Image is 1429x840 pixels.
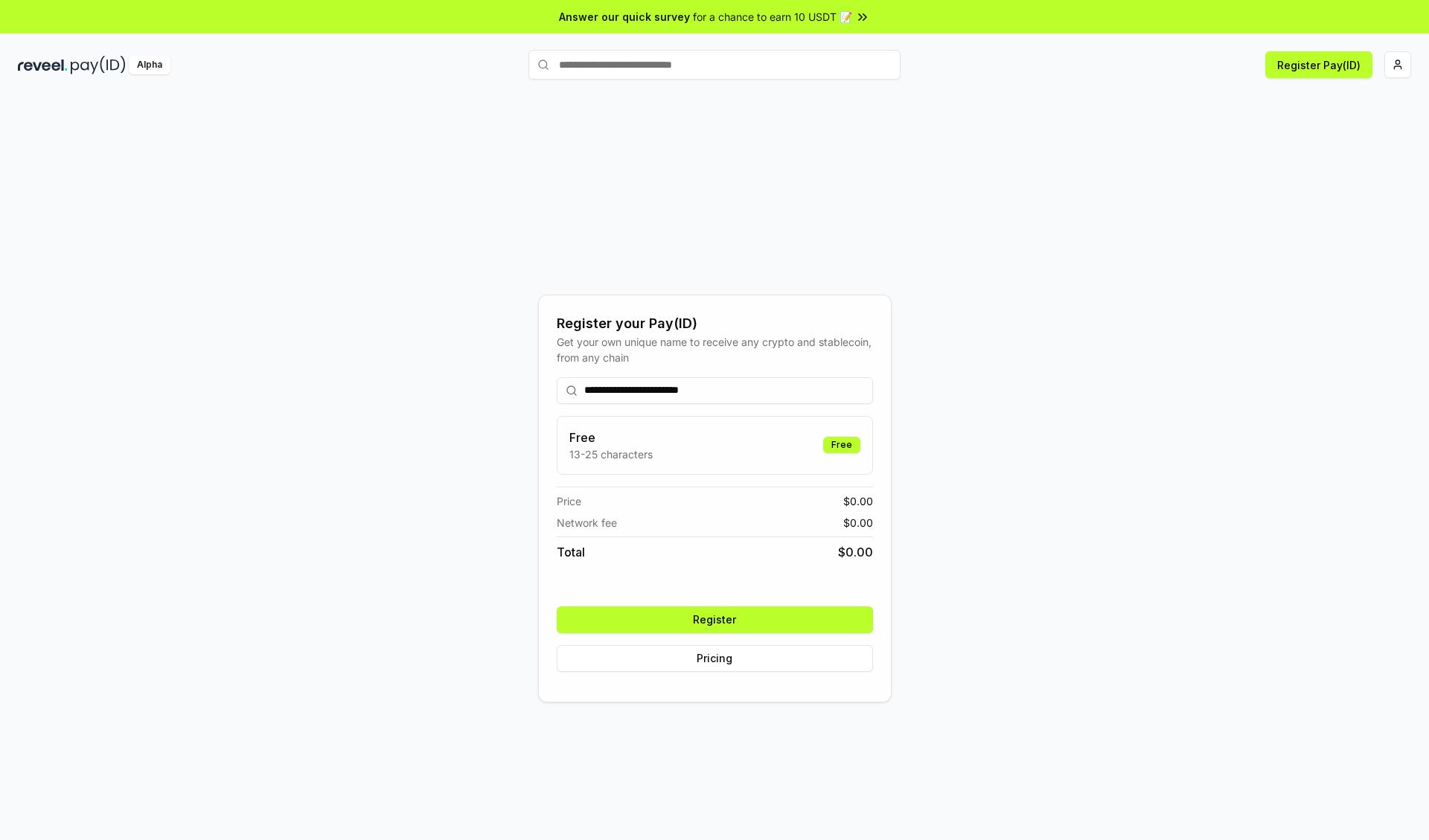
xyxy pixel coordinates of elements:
[569,446,653,462] p: 13-25 characters
[569,429,653,446] h3: Free
[823,437,860,453] div: Free
[557,606,873,633] button: Register
[71,56,126,74] img: pay_id
[693,9,852,25] span: for a chance to earn 10 USDT 📝
[557,493,581,509] span: Price
[843,493,873,509] span: $ 0.00
[1265,51,1372,78] button: Register Pay(ID)
[557,543,585,561] span: Total
[557,515,617,530] span: Network fee
[559,9,690,25] span: Answer our quick survey
[843,515,873,530] span: $ 0.00
[557,313,873,334] div: Register your Pay(ID)
[557,645,873,672] button: Pricing
[18,56,68,74] img: reveel_dark
[129,56,170,74] div: Alpha
[557,334,873,365] div: Get your own unique name to receive any crypto and stablecoin, from any chain
[838,543,873,561] span: $ 0.00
